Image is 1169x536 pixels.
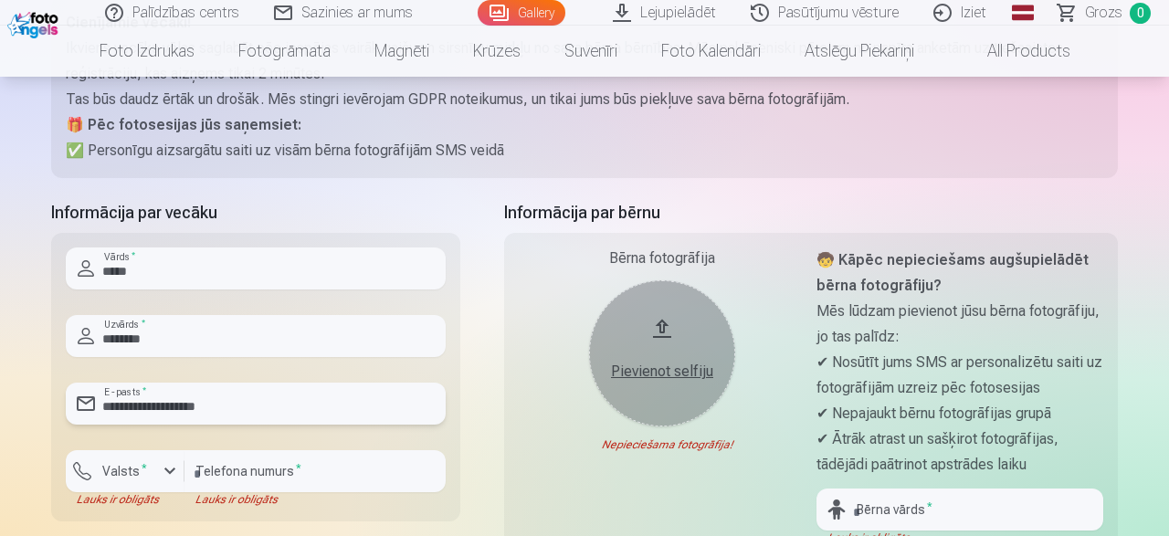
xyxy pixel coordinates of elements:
a: Fotogrāmata [216,26,353,77]
a: Atslēgu piekariņi [783,26,936,77]
h5: Informācija par bērnu [504,200,1118,226]
button: Valsts* [66,450,184,492]
p: Mēs lūdzam pievienot jūsu bērna fotogrāfiju, jo tas palīdz: [816,299,1103,350]
a: Magnēti [353,26,451,77]
p: Tas būs daudz ērtāk un drošāk. Mēs stingri ievērojam GDPR noteikumus, un tikai jums būs piekļuve ... [66,87,1103,112]
label: Valsts [95,462,154,480]
a: Foto izdrukas [78,26,216,77]
span: Grozs [1085,2,1122,24]
a: Foto kalendāri [639,26,783,77]
div: Nepieciešama fotogrāfija! [519,437,806,452]
p: ✔ Ātrāk atrast un sašķirot fotogrāfijas, tādējādi paātrinot apstrādes laiku [816,426,1103,478]
p: ✔ Nepajaukt bērnu fotogrāfijas grupā [816,401,1103,426]
strong: 🧒 Kāpēc nepieciešams augšupielādēt bērna fotogrāfiju? [816,251,1089,294]
a: Suvenīri [542,26,639,77]
img: /fa1 [7,7,63,38]
div: Lauks ir obligāts [184,492,446,507]
div: Bērna fotogrāfija [519,247,806,269]
div: Lauks ir obligāts [66,492,184,507]
button: Pievienot selfiju [589,280,735,426]
strong: 🎁 Pēc fotosesijas jūs saņemsiet: [66,116,301,133]
h5: Informācija par vecāku [51,200,460,226]
a: Krūzes [451,26,542,77]
p: ✅ Personīgu aizsargātu saiti uz visām bērna fotogrāfijām SMS veidā [66,138,1103,163]
span: 0 [1130,3,1151,24]
a: All products [936,26,1092,77]
div: Pievienot selfiju [607,361,717,383]
p: ✔ Nosūtīt jums SMS ar personalizētu saiti uz fotogrāfijām uzreiz pēc fotosesijas [816,350,1103,401]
